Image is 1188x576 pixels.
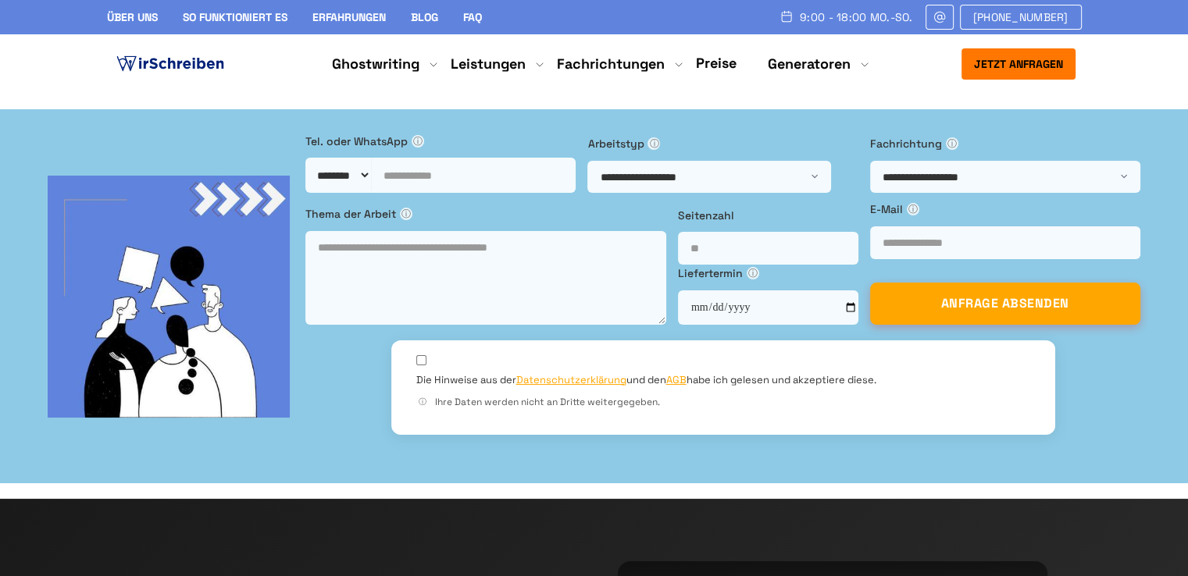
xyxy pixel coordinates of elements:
[516,373,626,386] a: Datenschutzerklärung
[960,5,1082,30] a: [PHONE_NUMBER]
[332,55,419,73] a: Ghostwriting
[416,396,429,408] span: ⓘ
[678,265,858,282] label: Liefertermin
[416,373,876,387] label: Die Hinweise aus der und den habe ich gelesen und akzeptiere diese.
[870,283,1140,325] button: ANFRAGE ABSENDEN
[747,267,759,279] span: ⓘ
[557,55,665,73] a: Fachrichtungen
[113,52,227,76] img: logo ghostwriter-österreich
[666,373,687,386] a: AGB
[780,10,794,23] img: Schedule
[800,11,913,23] span: 9:00 - 18:00 Mo.-So.
[870,201,1140,218] label: E-Mail
[973,11,1068,23] span: [PHONE_NUMBER]
[870,135,1140,152] label: Fachrichtung
[933,11,947,23] img: Email
[411,10,438,24] a: Blog
[463,10,482,24] a: FAQ
[961,48,1076,80] button: Jetzt anfragen
[768,55,851,73] a: Generatoren
[305,205,666,222] label: Thema der Arbeit
[400,208,412,220] span: ⓘ
[312,10,386,24] a: Erfahrungen
[696,54,737,72] a: Preise
[648,137,660,150] span: ⓘ
[48,176,290,418] img: bg
[946,137,958,150] span: ⓘ
[587,135,858,152] label: Arbeitstyp
[107,10,158,24] a: Über uns
[907,203,919,215] span: ⓘ
[451,55,526,73] a: Leistungen
[678,207,858,224] label: Seitenzahl
[305,133,576,150] label: Tel. oder WhatsApp
[183,10,287,24] a: So funktioniert es
[416,395,1030,410] div: Ihre Daten werden nicht an Dritte weitergegeben.
[412,135,424,148] span: ⓘ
